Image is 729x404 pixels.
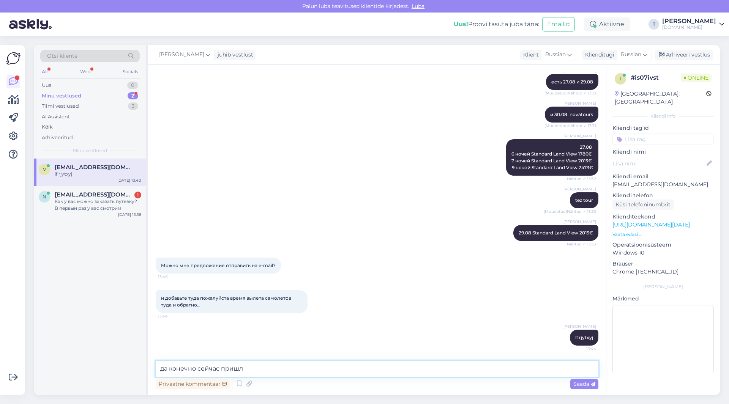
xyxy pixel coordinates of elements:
[117,178,141,183] div: [DATE] 13:40
[542,17,575,31] button: Emailid
[158,313,186,319] span: 13:44
[612,221,690,228] a: [URL][DOMAIN_NAME][DATE]
[55,198,141,212] div: Как у вас можно заказать путевку? В первый раз у вас смотрим
[612,268,714,276] p: Chrome [TECHNICAL_ID]
[563,324,596,329] span: [PERSON_NAME]
[79,67,92,77] div: Web
[520,51,539,59] div: Klient
[42,102,79,110] div: Tiimi vestlused
[128,92,138,100] div: 2
[40,67,49,77] div: All
[612,241,714,249] p: Operatsioonisüsteem
[42,123,53,131] div: Kõik
[612,249,714,257] p: Windows 10
[121,67,140,77] div: Socials
[156,379,230,389] div: Privaatne kommentaar
[128,102,138,110] div: 3
[631,73,681,82] div: # is07ivst
[454,20,468,28] b: Uus!
[567,241,596,247] span: Nähtud ✓ 13:33
[42,82,51,89] div: Uus
[621,50,641,59] span: Russian
[612,231,714,238] p: Vaata edasi ...
[575,335,593,340] span: lf rjytxyj
[454,20,539,29] div: Proovi tasuta juba täna:
[409,3,427,9] span: Luba
[612,200,674,210] div: Küsi telefoninumbrit
[563,186,596,192] span: [PERSON_NAME]
[118,212,141,217] div: [DATE] 13:36
[584,17,630,31] div: Aktiivne
[612,181,714,189] p: [EMAIL_ADDRESS][DOMAIN_NAME]
[568,346,596,352] span: 13:44
[55,191,134,198] span: nastjaa_estonia@mail.ee
[612,192,714,200] p: Kliendi telefon
[544,123,596,129] span: (Muudetud) Nähtud ✓ 13:31
[567,176,596,182] span: Nähtud ✓ 13:32
[582,51,614,59] div: Klienditugi
[544,90,596,96] span: (Muudetud) Nähtud ✓ 13:31
[575,197,593,203] span: tez tour
[43,194,46,200] span: n
[55,171,141,178] div: lf rjytxyj
[573,380,595,387] span: Saada
[662,24,716,30] div: [DOMAIN_NAME]
[655,50,713,60] div: Arhiveeri vestlus
[620,76,621,82] span: i
[612,124,714,132] p: Kliendi tag'id
[612,113,714,119] div: Kliendi info
[47,52,77,60] span: Otsi kliente
[662,18,716,24] div: [PERSON_NAME]
[563,133,596,139] span: [PERSON_NAME]
[550,112,593,117] span: и 30.08 novatours
[156,361,598,377] textarea: да конечно сейчас пришл
[134,192,141,198] div: 1
[43,167,46,172] span: v
[55,164,134,171] span: valeri.gorbatsevski@gmail.com
[563,101,596,106] span: [PERSON_NAME]
[545,50,566,59] span: Russian
[612,134,714,145] input: Lisa tag
[544,209,596,214] span: (Muudetud) Nähtud ✓ 13:33
[662,18,724,30] a: [PERSON_NAME][DOMAIN_NAME]
[161,295,292,308] span: и добавьте туда пожалуйста время вылета самолетов туда и обратно...
[127,82,138,89] div: 0
[649,19,659,30] div: T
[73,147,107,154] span: Minu vestlused
[161,263,276,268] span: Можно мне предложение отправить на e-mail?
[42,113,70,121] div: AI Assistent
[612,173,714,181] p: Kliendi email
[612,283,714,290] div: [PERSON_NAME]
[681,74,712,82] span: Online
[42,92,81,100] div: Minu vestlused
[159,50,204,59] span: [PERSON_NAME]
[612,295,714,303] p: Märkmed
[612,213,714,221] p: Klienditeekond
[551,79,593,85] span: есть 27.08 и 29.08
[612,148,714,156] p: Kliendi nimi
[612,260,714,268] p: Brauser
[519,230,593,236] span: 29.08 Standard Land View 2015€
[158,274,186,280] span: 13:40
[6,51,21,66] img: Askly Logo
[42,134,73,141] div: Arhiveeritud
[215,51,253,59] div: juhib vestlust
[615,90,706,106] div: [GEOGRAPHIC_DATA], [GEOGRAPHIC_DATA]
[563,219,596,225] span: [PERSON_NAME]
[613,159,705,168] input: Lisa nimi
